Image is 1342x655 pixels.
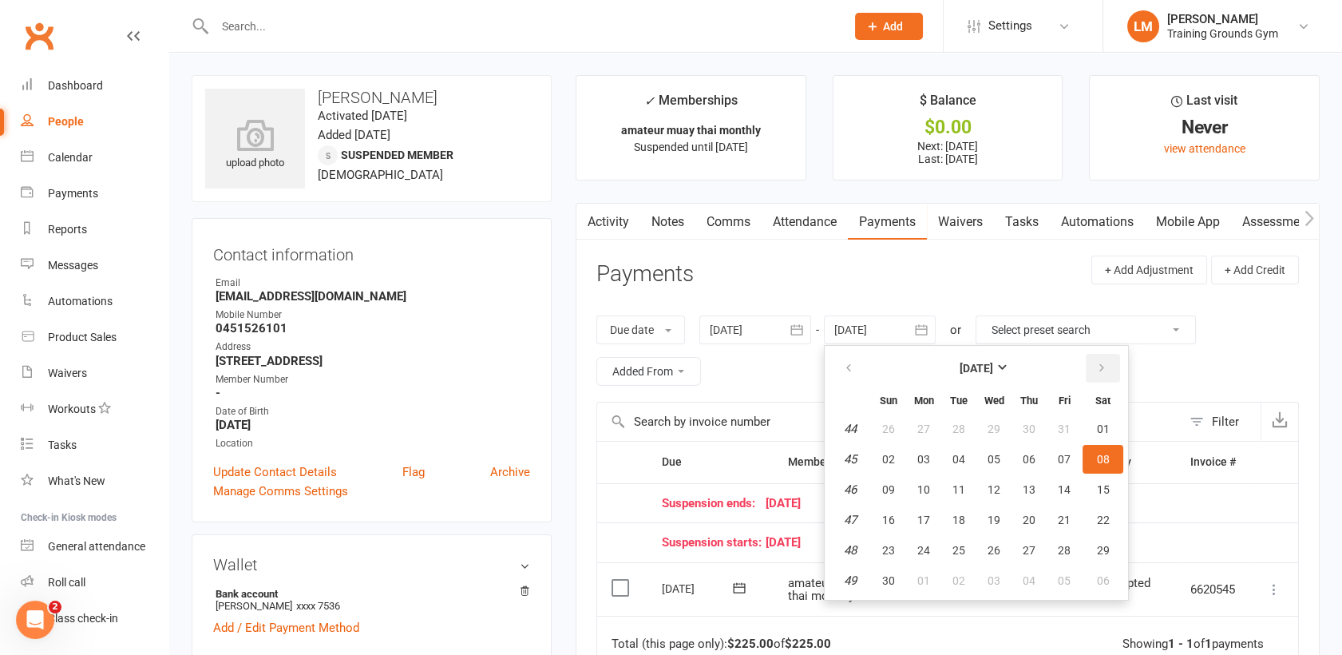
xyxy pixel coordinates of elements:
[490,462,530,482] a: Archive
[960,362,993,375] strong: [DATE]
[882,544,895,557] span: 23
[1047,445,1081,474] button: 07
[216,354,530,368] strong: [STREET_ADDRESS]
[662,576,735,601] div: [DATE]
[1012,415,1046,443] button: 30
[942,536,976,565] button: 25
[907,475,940,504] button: 10
[213,482,348,501] a: Manage Comms Settings
[1047,566,1081,595] button: 05
[644,93,655,109] i: ✓
[318,109,407,123] time: Activated [DATE]
[950,395,968,407] small: Tuesday
[205,119,305,172] div: upload photo
[1023,514,1035,526] span: 20
[296,600,340,612] span: xxxx 7536
[48,576,85,589] div: Roll call
[844,452,857,466] em: 45
[216,276,530,291] div: Email
[1212,412,1239,431] div: Filter
[216,404,530,419] div: Date of Birth
[612,637,831,651] div: Total (this page only): of
[48,474,105,487] div: What's New
[1167,26,1278,41] div: Training Grounds Gym
[48,331,117,343] div: Product Sales
[48,439,77,451] div: Tasks
[48,540,145,553] div: General attendance
[907,566,940,595] button: 01
[977,506,1011,534] button: 19
[1083,445,1123,474] button: 08
[872,415,905,443] button: 26
[882,483,895,496] span: 09
[1182,403,1261,441] button: Filter
[662,536,1236,550] div: [DATE]
[927,204,994,240] a: Waivers
[977,445,1011,474] button: 05
[596,262,694,287] h3: Payments
[1095,395,1110,407] small: Saturday
[1097,574,1110,587] span: 06
[988,453,1000,466] span: 05
[21,68,168,104] a: Dashboard
[1176,562,1250,617] td: 6620545
[844,513,857,527] em: 47
[21,248,168,284] a: Messages
[1127,10,1159,42] div: LM
[1020,395,1038,407] small: Thursday
[727,637,774,651] strong: $225.00
[942,506,976,534] button: 18
[988,483,1000,496] span: 12
[883,20,903,33] span: Add
[1145,204,1231,240] a: Mobile App
[984,395,1004,407] small: Wednesday
[917,453,930,466] span: 03
[48,79,103,92] div: Dashboard
[1050,204,1145,240] a: Automations
[1168,637,1194,651] strong: 1 - 1
[341,149,453,161] span: Suspended member
[988,423,1000,435] span: 29
[662,497,766,510] span: Suspension ends:
[950,320,961,339] div: or
[872,566,905,595] button: 30
[1164,142,1245,155] a: view attendance
[21,601,168,637] a: Class kiosk mode
[48,187,98,200] div: Payments
[1047,536,1081,565] button: 28
[988,574,1000,587] span: 03
[1091,256,1207,284] button: + Add Adjustment
[48,367,87,379] div: Waivers
[21,463,168,499] a: What's New
[640,204,695,240] a: Notes
[977,415,1011,443] button: 29
[1097,544,1110,557] span: 29
[597,403,1182,441] input: Search by invoice number
[1211,256,1299,284] button: + Add Credit
[1047,415,1081,443] button: 31
[21,355,168,391] a: Waivers
[1047,506,1081,534] button: 21
[1058,544,1071,557] span: 28
[1058,453,1071,466] span: 07
[1012,475,1046,504] button: 13
[1097,483,1110,496] span: 15
[920,90,976,119] div: $ Balance
[942,475,976,504] button: 11
[1059,395,1071,407] small: Friday
[213,462,337,482] a: Update Contact Details
[1058,423,1071,435] span: 31
[952,544,965,557] span: 25
[1012,445,1046,474] button: 06
[855,13,923,40] button: Add
[762,204,848,240] a: Attendance
[1083,415,1123,443] button: 01
[48,151,93,164] div: Calendar
[848,119,1048,136] div: $0.00
[21,529,168,565] a: General attendance kiosk mode
[48,223,87,236] div: Reports
[318,128,390,142] time: Added [DATE]
[844,574,857,588] em: 49
[917,544,930,557] span: 24
[216,289,530,304] strong: [EMAIL_ADDRESS][DOMAIN_NAME]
